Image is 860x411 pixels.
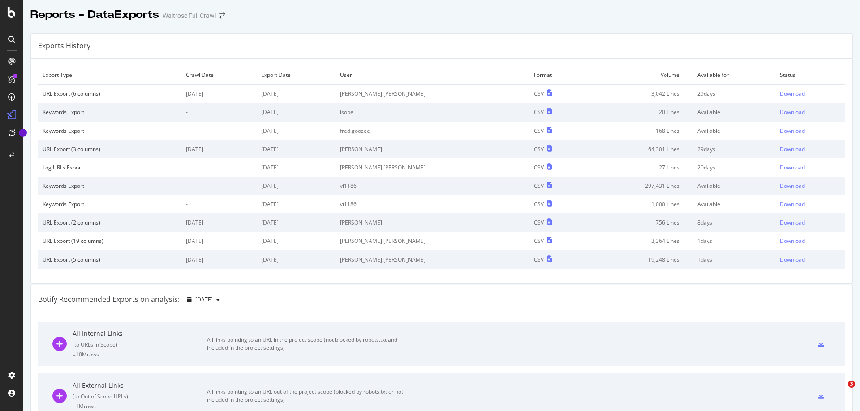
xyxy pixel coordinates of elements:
[183,292,224,307] button: [DATE]
[43,237,177,245] div: URL Export (19 columns)
[534,256,544,263] div: CSV
[219,13,225,19] div: arrow-right-arrow-left
[38,66,181,85] td: Export Type
[43,108,177,116] div: Keywords Export
[585,140,693,158] td: 64,301 Lines
[780,237,805,245] div: Download
[181,213,257,232] td: [DATE]
[780,127,841,135] a: Download
[257,213,335,232] td: [DATE]
[257,177,335,195] td: [DATE]
[848,381,855,388] span: 3
[780,127,805,135] div: Download
[73,393,207,400] div: ( to Out of Scope URLs )
[181,103,257,121] td: -
[73,351,207,358] div: = 10M rows
[335,213,529,232] td: [PERSON_NAME]
[830,381,851,402] iframe: Intercom live chat
[335,250,529,269] td: [PERSON_NAME].[PERSON_NAME]
[780,237,841,245] a: Download
[335,122,529,140] td: fred.goozee
[43,127,177,135] div: Keywords Export
[697,127,771,135] div: Available
[335,177,529,195] td: vi1186
[257,85,335,103] td: [DATE]
[181,85,257,103] td: [DATE]
[207,388,408,404] div: All links pointing to an URL out of the project scope (blocked by robots.txt or not included in t...
[693,250,776,269] td: 1 days
[43,256,177,263] div: URL Export (5 columns)
[697,108,771,116] div: Available
[73,381,207,390] div: All External Links
[693,213,776,232] td: 8 days
[818,341,824,347] div: csv-export
[534,127,544,135] div: CSV
[43,90,177,97] div: URL Export (6 columns)
[780,256,841,263] a: Download
[73,403,207,410] div: = 1M rows
[181,177,257,195] td: -
[257,140,335,158] td: [DATE]
[43,200,177,208] div: Keywords Export
[257,250,335,269] td: [DATE]
[780,145,805,153] div: Download
[163,11,216,20] div: Waitrose Full Crawl
[257,122,335,140] td: [DATE]
[697,200,771,208] div: Available
[780,145,841,153] a: Download
[181,140,257,158] td: [DATE]
[693,85,776,103] td: 29 days
[780,219,841,226] a: Download
[780,200,805,208] div: Download
[335,195,529,213] td: vi1186
[585,85,693,103] td: 3,042 Lines
[38,294,180,305] div: Botify Recommended Exports on analysis:
[693,140,776,158] td: 29 days
[181,158,257,177] td: -
[534,164,544,171] div: CSV
[181,232,257,250] td: [DATE]
[585,213,693,232] td: 756 Lines
[585,122,693,140] td: 168 Lines
[780,256,805,263] div: Download
[529,66,585,85] td: Format
[780,200,841,208] a: Download
[207,336,408,352] div: All links pointing to an URL in the project scope (not blocked by robots.txt and included in the ...
[780,164,805,171] div: Download
[585,66,693,85] td: Volume
[585,158,693,177] td: 27 Lines
[697,182,771,190] div: Available
[780,90,805,97] div: Download
[73,341,207,348] div: ( to URLs in Scope )
[38,41,90,51] div: Exports History
[181,250,257,269] td: [DATE]
[43,219,177,226] div: URL Export (2 columns)
[43,145,177,153] div: URL Export (3 columns)
[780,219,805,226] div: Download
[775,66,845,85] td: Status
[257,195,335,213] td: [DATE]
[73,329,207,338] div: All Internal Links
[534,182,544,190] div: CSV
[335,85,529,103] td: [PERSON_NAME].[PERSON_NAME]
[257,103,335,121] td: [DATE]
[818,393,824,399] div: csv-export
[780,90,841,97] a: Download
[693,66,776,85] td: Available for
[585,232,693,250] td: 3,364 Lines
[534,219,544,226] div: CSV
[335,232,529,250] td: [PERSON_NAME].[PERSON_NAME]
[335,66,529,85] td: User
[534,237,544,245] div: CSV
[30,7,159,22] div: Reports - DataExports
[693,232,776,250] td: 1 days
[43,182,177,190] div: Keywords Export
[257,232,335,250] td: [DATE]
[585,195,693,213] td: 1,000 Lines
[181,66,257,85] td: Crawl Date
[19,129,27,137] div: Tooltip anchor
[335,158,529,177] td: [PERSON_NAME].[PERSON_NAME]
[780,164,841,171] a: Download
[181,122,257,140] td: -
[780,182,805,190] div: Download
